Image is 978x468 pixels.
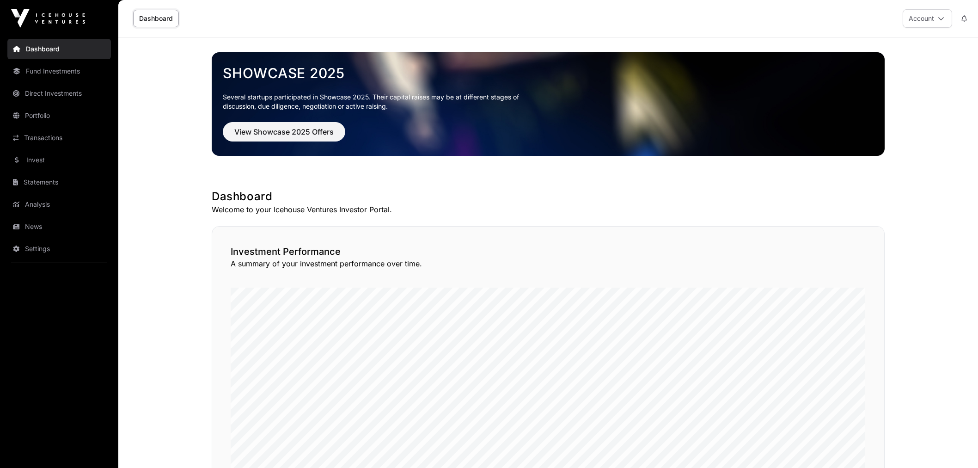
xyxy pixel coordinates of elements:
[7,216,111,237] a: News
[212,189,885,204] h1: Dashboard
[7,83,111,104] a: Direct Investments
[223,92,533,111] p: Several startups participated in Showcase 2025. Their capital raises may be at different stages o...
[223,122,345,142] button: View Showcase 2025 Offers
[7,128,111,148] a: Transactions
[212,204,885,215] p: Welcome to your Icehouse Ventures Investor Portal.
[7,39,111,59] a: Dashboard
[7,172,111,192] a: Statements
[7,105,111,126] a: Portfolio
[223,131,345,141] a: View Showcase 2025 Offers
[7,150,111,170] a: Invest
[231,258,866,269] p: A summary of your investment performance over time.
[7,61,111,81] a: Fund Investments
[11,9,85,28] img: Icehouse Ventures Logo
[903,9,952,28] button: Account
[7,239,111,259] a: Settings
[223,65,874,81] a: Showcase 2025
[212,52,885,156] img: Showcase 2025
[234,126,334,137] span: View Showcase 2025 Offers
[133,10,179,27] a: Dashboard
[231,245,866,258] h2: Investment Performance
[7,194,111,215] a: Analysis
